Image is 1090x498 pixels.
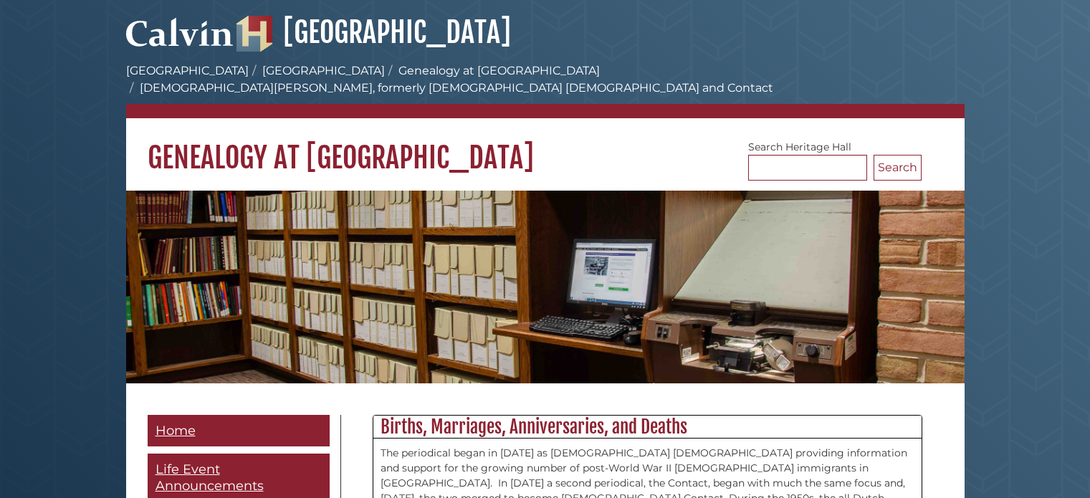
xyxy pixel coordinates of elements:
nav: breadcrumb [126,62,965,118]
img: Hekman Library Logo [236,16,272,52]
button: Search [874,155,922,181]
a: Genealogy at [GEOGRAPHIC_DATA] [398,64,600,77]
a: [GEOGRAPHIC_DATA] [262,64,385,77]
li: [DEMOGRAPHIC_DATA][PERSON_NAME], formerly [DEMOGRAPHIC_DATA] [DEMOGRAPHIC_DATA] and Contact [126,80,773,97]
span: Life Event Announcements [156,461,264,494]
span: Home [156,423,196,439]
a: [GEOGRAPHIC_DATA] [126,64,249,77]
h1: Genealogy at [GEOGRAPHIC_DATA] [126,118,965,176]
h2: Births, Marriages, Anniversaries, and Deaths [373,416,922,439]
a: Calvin University [126,33,234,46]
a: Home [148,415,330,447]
a: [GEOGRAPHIC_DATA] [236,14,511,50]
img: Calvin [126,11,234,52]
